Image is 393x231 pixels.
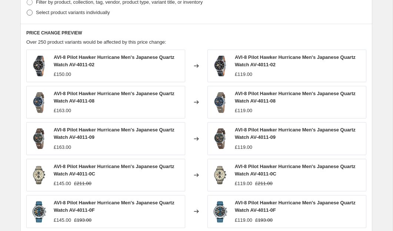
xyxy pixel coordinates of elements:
[74,217,91,223] span: £193.00
[54,127,174,140] span: AVI-8 Pilot Hawker Hurricane Men's Japanese Quartz Watch AV-4011-09
[235,164,356,177] span: AVI-8 Pilot Hawker Hurricane Men's Japanese Quartz Watch AV-4011-0C
[54,91,174,104] span: AVI-8 Pilot Hawker Hurricane Men's Japanese Quartz Watch AV-4011-08
[54,144,71,150] span: £163.00
[235,181,252,186] span: £119.00
[235,200,356,213] span: AVI-8 Pilot Hawker Hurricane Men's Japanese Quartz Watch AV-4011-0F
[235,217,252,223] span: £119.00
[212,200,229,222] img: AV-4011-0F_80x.png
[74,181,91,186] span: £211.00
[212,164,229,186] img: AV-4011-0C_80x.png
[30,164,48,186] img: AV-4011-0C_80x.png
[235,108,252,113] span: £119.00
[255,181,273,186] span: £211.00
[54,54,174,67] span: AVI-8 Pilot Hawker Hurricane Men's Japanese Quartz Watch AV-4011-02
[54,164,174,177] span: AVI-8 Pilot Hawker Hurricane Men's Japanese Quartz Watch AV-4011-0C
[30,55,48,77] img: AV-4011-02_80x.png
[30,91,48,113] img: AV-4011-08_80x.png
[30,200,48,222] img: AV-4011-0F_80x.png
[235,71,252,77] span: £119.00
[26,30,366,36] h6: PRICE CHANGE PREVIEW
[235,127,356,140] span: AVI-8 Pilot Hawker Hurricane Men's Japanese Quartz Watch AV-4011-09
[212,55,229,77] img: AV-4011-02_80x.png
[212,91,229,113] img: AV-4011-08_80x.png
[212,128,229,150] img: AV-4011-09_80x.png
[30,128,48,150] img: AV-4011-09_80x.png
[235,91,356,104] span: AVI-8 Pilot Hawker Hurricane Men's Japanese Quartz Watch AV-4011-08
[26,39,166,45] span: Over 250 product variants would be affected by this price change:
[54,108,71,113] span: £163.00
[54,217,71,223] span: £145.00
[36,10,110,15] span: Select product variants individually
[235,144,252,150] span: £119.00
[54,181,71,186] span: £145.00
[54,200,174,213] span: AVI-8 Pilot Hawker Hurricane Men's Japanese Quartz Watch AV-4011-0F
[235,54,356,67] span: AVI-8 Pilot Hawker Hurricane Men's Japanese Quartz Watch AV-4011-02
[255,217,273,223] span: £193.00
[54,71,71,77] span: £150.00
